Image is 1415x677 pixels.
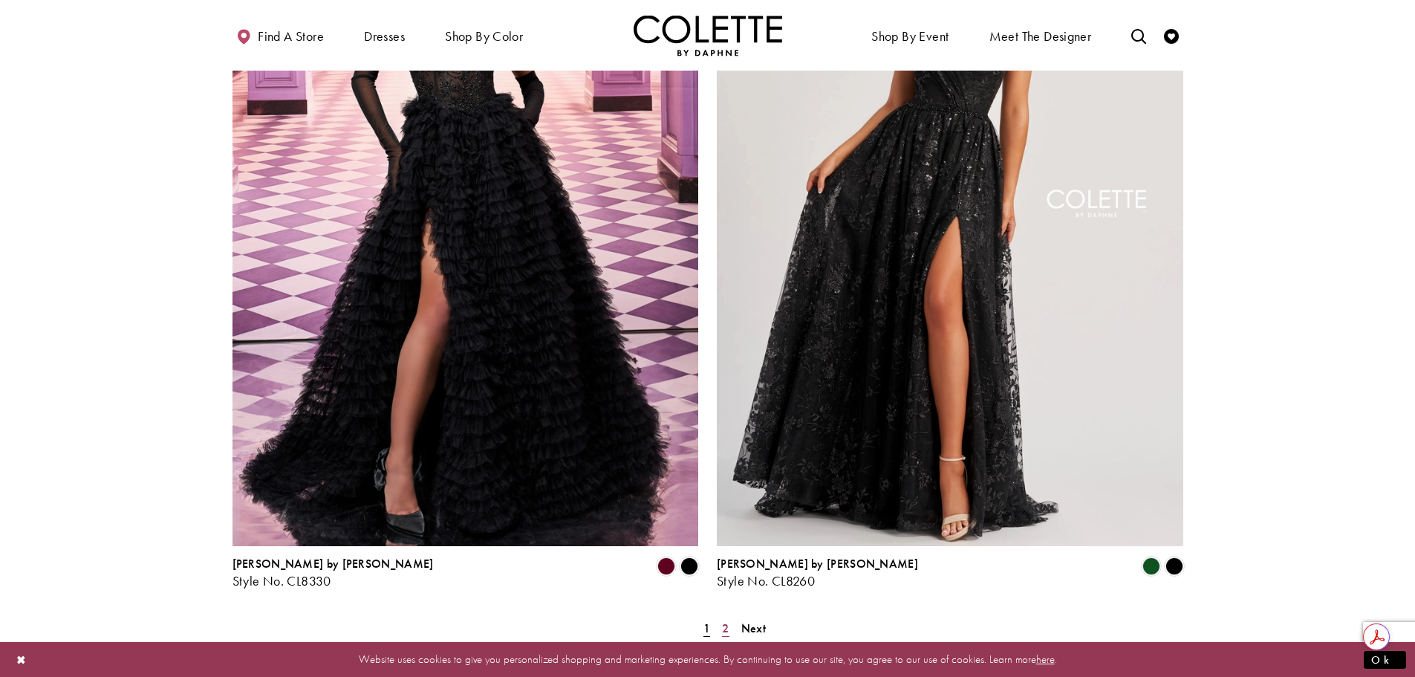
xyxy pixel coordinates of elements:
i: Bordeaux [657,557,675,575]
span: 2 [722,621,729,636]
div: Colette by Daphne Style No. CL8260 [717,557,918,589]
img: Colette by Daphne [634,15,782,56]
button: Close Dialog [9,647,34,673]
a: here [1036,652,1055,667]
span: Style No. CL8260 [717,572,815,589]
i: Evergreen [1142,557,1160,575]
a: Check Wishlist [1160,15,1183,56]
a: Visit Home Page [634,15,782,56]
i: Black [680,557,698,575]
span: [PERSON_NAME] by [PERSON_NAME] [717,556,918,571]
a: Next Page [737,618,770,639]
span: Shop By Event [868,15,952,56]
span: Next [741,621,766,636]
a: Meet the designer [986,15,1096,56]
span: Find a store [258,29,324,44]
p: Website uses cookies to give you personalized shopping and marketing experiences. By continuing t... [107,650,1308,670]
span: Dresses [360,15,409,56]
span: Dresses [364,29,405,44]
span: Meet the designer [989,29,1092,44]
span: Current Page [699,618,715,639]
span: Shop by color [441,15,527,56]
span: 1 [703,621,710,636]
i: Black [1165,557,1183,575]
span: Style No. CL8330 [232,572,331,589]
span: Shop by color [445,29,523,44]
div: Colette by Daphne Style No. CL8330 [232,557,434,589]
span: Shop By Event [871,29,949,44]
button: Submit Dialog [1364,650,1406,669]
a: Toggle search [1128,15,1150,56]
span: [PERSON_NAME] by [PERSON_NAME] [232,556,434,571]
a: Page 2 [718,618,733,639]
a: Find a store [232,15,328,56]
